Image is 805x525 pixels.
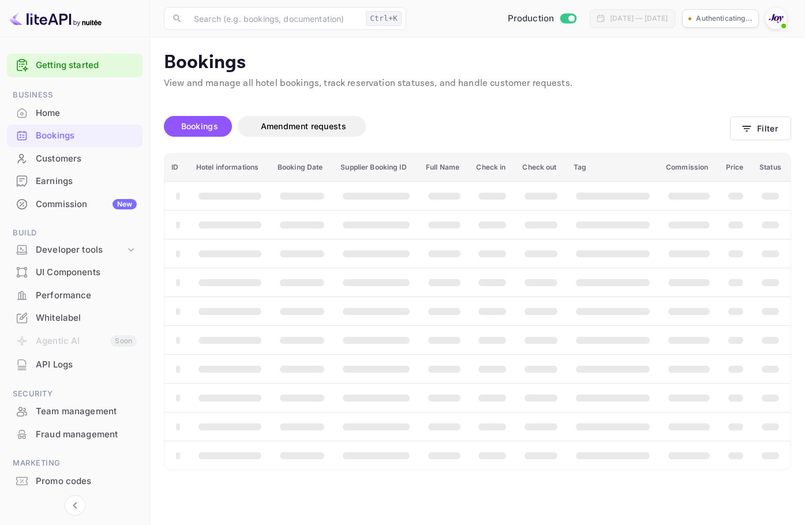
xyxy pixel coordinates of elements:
a: Performance [7,284,143,306]
th: Full Name [419,153,470,182]
div: Switch to Sandbox mode [503,12,581,25]
div: Bookings [36,129,137,142]
a: Customers [7,148,143,169]
span: Bookings [181,121,218,131]
span: Production [508,12,555,25]
div: Performance [7,284,143,307]
img: With Joy [767,9,785,28]
div: New [113,199,137,209]
div: Performance [36,289,137,302]
div: Customers [7,148,143,170]
a: Bookings [7,125,143,146]
div: Getting started [7,54,143,77]
div: Earnings [7,170,143,193]
img: LiteAPI logo [9,9,102,28]
div: Home [7,102,143,125]
div: Fraud management [36,428,137,441]
div: [DATE] — [DATE] [610,13,668,24]
a: Whitelabel [7,307,143,328]
p: Bookings [164,51,791,74]
span: Build [7,227,143,239]
div: Promo codes [36,475,137,488]
div: Team management [36,405,137,418]
a: Earnings [7,170,143,192]
th: ID [164,153,189,182]
div: Developer tools [7,240,143,260]
div: Commission [36,198,137,211]
th: Check in [469,153,515,182]
div: Whitelabel [36,312,137,325]
div: Earnings [36,175,137,188]
a: Team management [7,400,143,422]
th: Commission [659,153,719,182]
th: Status [752,153,791,182]
div: API Logs [36,358,137,372]
div: Promo codes [7,470,143,493]
a: UI Components [7,261,143,283]
button: Collapse navigation [65,495,85,516]
div: Fraud management [7,423,143,446]
div: Home [36,107,137,120]
input: Search (e.g. bookings, documentation) [187,7,361,30]
th: Booking Date [271,153,334,182]
span: Marketing [7,457,143,470]
th: Price [719,153,752,182]
div: Bookings [7,125,143,147]
span: Business [7,89,143,102]
th: Supplier Booking ID [334,153,419,182]
div: Customers [36,152,137,166]
a: Promo codes [7,470,143,492]
a: API Logs [7,354,143,375]
div: UI Components [36,266,137,279]
table: booking table [164,153,791,470]
button: Filter [730,117,791,140]
p: View and manage all hotel bookings, track reservation statuses, and handle customer requests. [164,77,791,91]
span: Security [7,388,143,400]
div: Whitelabel [7,307,143,329]
div: CommissionNew [7,193,143,216]
div: UI Components [7,261,143,284]
div: account-settings tabs [164,116,730,137]
a: Getting started [36,59,137,72]
div: Team management [7,400,143,423]
div: Ctrl+K [366,11,402,26]
div: API Logs [7,354,143,376]
a: Fraud management [7,423,143,445]
div: Developer tools [36,243,125,257]
th: Hotel informations [189,153,271,182]
th: Check out [515,153,567,182]
a: Home [7,102,143,123]
span: Amendment requests [261,121,346,131]
th: Tag [567,153,659,182]
a: CommissionNew [7,193,143,215]
p: Authenticating... [696,13,752,24]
